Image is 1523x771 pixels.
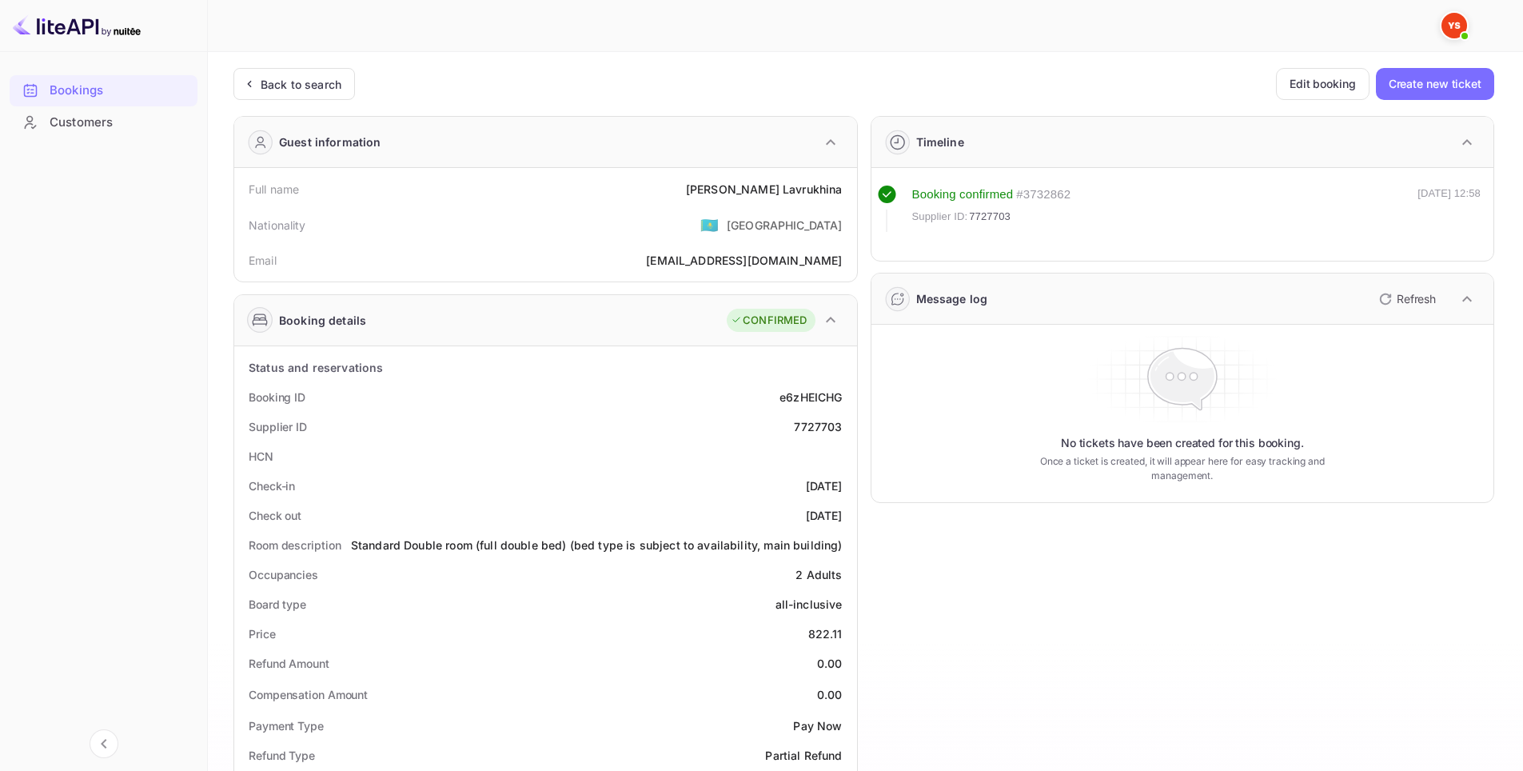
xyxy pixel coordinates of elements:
div: Price [249,625,276,642]
div: Refund Amount [249,655,329,672]
div: 7727703 [794,418,842,435]
div: HCN [249,448,273,465]
button: Create new ticket [1376,68,1494,100]
p: Once a ticket is created, it will appear here for easy tracking and management. [1015,454,1350,483]
div: 822.11 [808,625,843,642]
a: Customers [10,107,197,137]
p: No tickets have been created for this booking. [1061,435,1304,451]
img: Yandex Support [1441,13,1467,38]
div: Bookings [50,82,189,100]
div: 0.00 [817,655,843,672]
button: Edit booking [1276,68,1370,100]
div: Booking ID [249,389,305,405]
div: Compensation Amount [249,686,368,703]
p: Refresh [1397,290,1436,307]
div: Pay Now [793,717,842,734]
div: Occupancies [249,566,318,583]
div: Check out [249,507,301,524]
div: # 3732862 [1016,186,1070,204]
div: Message log [916,290,988,307]
div: [DATE] [806,507,843,524]
div: [DATE] 12:58 [1417,186,1481,232]
div: Bookings [10,75,197,106]
div: Customers [50,114,189,132]
div: Room description [249,537,341,553]
div: Guest information [279,134,381,150]
button: Collapse navigation [90,729,118,758]
div: 0.00 [817,686,843,703]
div: all-inclusive [775,596,843,613]
div: Email [249,252,277,269]
div: Refund Type [249,747,315,764]
div: 2 Adults [795,566,842,583]
div: Board type [249,596,306,613]
button: Refresh [1370,286,1442,312]
span: 7727703 [969,209,1011,225]
div: Partial Refund [765,747,842,764]
div: [PERSON_NAME] Lavrukhina [686,181,843,198]
div: e6zHEICHG [779,389,842,405]
div: Standard Double room (full double bed) (bed type is subject to availability, main building) [351,537,843,553]
div: Nationality [249,217,306,234]
div: Booking details [279,312,366,329]
div: CONFIRMED [731,313,807,329]
div: [EMAIL_ADDRESS][DOMAIN_NAME] [646,252,842,269]
div: Check-in [249,477,295,494]
div: Back to search [261,76,341,93]
div: [DATE] [806,477,843,494]
div: Timeline [916,134,964,150]
div: [GEOGRAPHIC_DATA] [727,217,843,234]
span: Supplier ID: [912,209,968,225]
div: Customers [10,107,197,138]
div: Supplier ID [249,418,307,435]
div: Full name [249,181,299,198]
div: Status and reservations [249,359,383,376]
div: Booking confirmed [912,186,1014,204]
a: Bookings [10,75,197,105]
div: Payment Type [249,717,324,734]
img: LiteAPI logo [13,13,141,38]
span: United States [700,210,719,239]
